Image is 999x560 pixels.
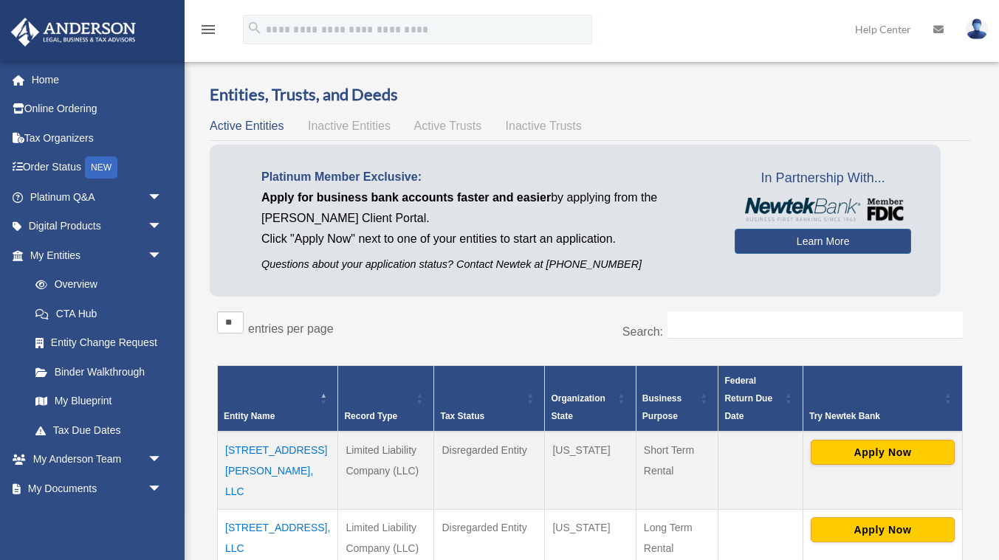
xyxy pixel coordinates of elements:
img: User Pic [966,18,988,40]
a: Entity Change Request [21,328,177,358]
span: Active Entities [210,120,284,132]
p: Click "Apply Now" next to one of your entities to start an application. [261,229,713,249]
span: Inactive Trusts [506,120,582,132]
span: Inactive Entities [308,120,391,132]
th: Try Newtek Bank : Activate to sort [803,366,962,432]
button: Apply Now [811,517,955,542]
a: Digital Productsarrow_drop_down [10,212,185,241]
a: Home [10,65,185,94]
th: Federal Return Due Date: Activate to sort [718,366,803,432]
a: Platinum Q&Aarrow_drop_down [10,182,185,212]
img: Anderson Advisors Platinum Portal [7,18,140,46]
span: arrow_drop_down [148,212,177,242]
span: arrow_drop_down [148,241,177,271]
span: Entity Name [224,411,275,421]
a: Tax Due Dates [21,415,177,445]
a: My Entitiesarrow_drop_down [10,241,177,270]
a: My Documentsarrow_drop_down [10,474,185,503]
span: Organization State [551,393,605,421]
div: NEW [85,156,117,179]
div: Try Newtek Bank [809,407,940,425]
p: Questions about your application status? Contact Newtek at [PHONE_NUMBER] [261,255,713,274]
th: Record Type: Activate to sort [338,366,434,432]
p: by applying from the [PERSON_NAME] Client Portal. [261,187,713,229]
span: arrow_drop_down [148,445,177,475]
img: NewtekBankLogoSM.png [742,198,904,221]
a: My Blueprint [21,387,177,416]
th: Organization State: Activate to sort [545,366,636,432]
th: Entity Name: Activate to invert sorting [218,366,338,432]
span: In Partnership With... [735,167,911,190]
span: arrow_drop_down [148,503,177,533]
button: Apply Now [811,440,955,465]
a: Learn More [735,229,911,254]
span: Active Trusts [414,120,482,132]
td: [US_STATE] [545,432,636,510]
td: Disregarded Entity [434,432,545,510]
th: Business Purpose: Activate to sort [636,366,718,432]
h3: Entities, Trusts, and Deeds [210,83,970,106]
label: entries per page [248,322,334,335]
span: arrow_drop_down [148,474,177,504]
span: Record Type [344,411,397,421]
td: [STREET_ADDRESS][PERSON_NAME], LLC [218,432,338,510]
a: CTA Hub [21,299,177,328]
span: arrow_drop_down [148,182,177,212]
span: Apply for business bank accounts faster and easier [261,191,551,204]
a: Overview [21,270,170,300]
td: Short Term Rental [636,432,718,510]
i: search [247,20,263,36]
span: Federal Return Due Date [724,376,772,421]
label: Search: [622,325,663,338]
td: Limited Liability Company (LLC) [338,432,434,510]
span: Business Purpose [642,393,682,421]
a: Order StatusNEW [10,153,185,183]
span: Tax Status [440,411,484,421]
a: Online Learningarrow_drop_down [10,503,185,533]
a: Tax Organizers [10,123,185,153]
a: Online Ordering [10,94,185,124]
a: menu [199,26,217,38]
i: menu [199,21,217,38]
a: My Anderson Teamarrow_drop_down [10,445,185,474]
a: Binder Walkthrough [21,357,177,387]
th: Tax Status: Activate to sort [434,366,545,432]
p: Platinum Member Exclusive: [261,167,713,187]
